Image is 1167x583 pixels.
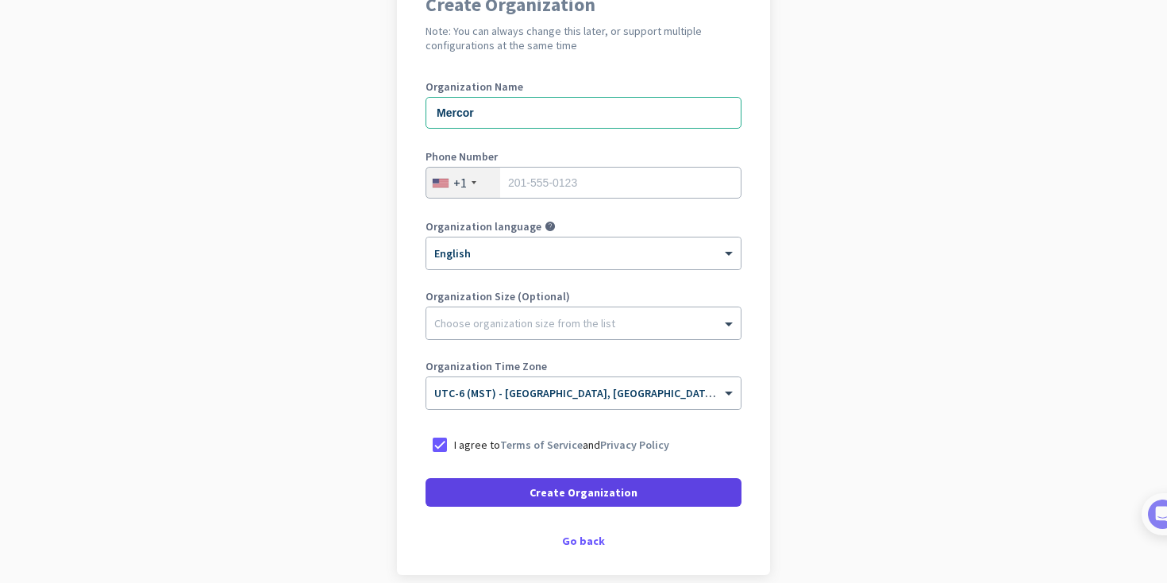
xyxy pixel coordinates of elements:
button: Create Organization [426,478,741,507]
div: +1 [453,175,467,191]
label: Phone Number [426,151,741,162]
label: Organization Time Zone [426,361,741,372]
span: Create Organization [530,485,637,500]
label: Organization Size (Optional) [426,291,741,302]
div: Go back [426,535,741,546]
h2: Note: You can always change this later, or support multiple configurations at the same time [426,24,741,52]
a: Terms of Service [500,438,583,452]
label: Organization language [426,221,541,232]
i: help [545,221,556,232]
input: 201-555-0123 [426,167,741,199]
input: What is the name of your organization? [426,97,741,129]
p: I agree to and [454,437,669,453]
a: Privacy Policy [600,438,669,452]
label: Organization Name [426,81,741,92]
